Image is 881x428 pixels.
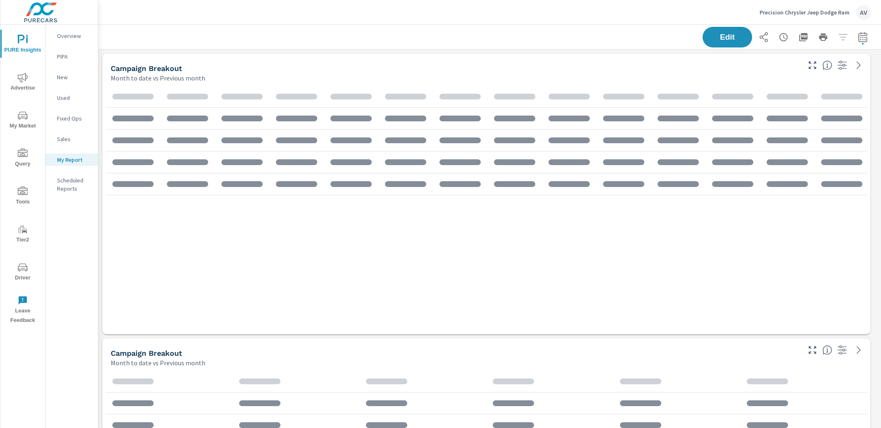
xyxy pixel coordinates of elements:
[45,154,98,166] div: My Report
[822,60,832,70] span: This is a summary of Search performance results by campaign. Each column can be sorted.
[3,35,43,55] span: PURE Insights
[3,296,43,325] span: Leave Feedback
[856,5,871,20] div: AV
[57,73,91,81] p: New
[855,29,871,45] button: Select Date Range
[45,133,98,145] div: Sales
[45,92,98,104] div: Used
[57,94,91,102] p: Used
[806,343,819,357] button: Make Fullscreen
[45,112,98,125] div: Fixed Ops
[703,27,752,47] button: Edit
[57,114,91,123] p: Fixed Ops
[822,345,832,355] span: This is a summary of PMAX performance results by campaign. Each column can be sorted.
[111,349,182,357] h5: Campaign Breakout
[806,59,819,72] button: Make Fullscreen
[795,29,812,45] button: "Export Report to PDF"
[760,9,850,16] p: Precision Chrysler Jeep Dodge Ram
[3,73,43,93] span: Advertise
[3,111,43,131] span: My Market
[111,64,182,73] h5: Campaign Breakout
[45,71,98,83] div: New
[57,32,91,40] p: Overview
[111,358,205,368] p: Month to date vs Previous month
[3,262,43,283] span: Driver
[45,50,98,63] div: PIPA
[57,156,91,164] p: My Report
[815,29,831,45] button: Print Report
[3,225,43,245] span: Tier2
[755,29,772,45] button: Share Report
[3,149,43,169] span: Query
[3,187,43,207] span: Tools
[852,59,865,72] a: See more details in report
[57,52,91,61] p: PIPA
[45,30,98,42] div: Overview
[852,343,865,357] a: See more details in report
[711,33,744,41] span: Edit
[57,135,91,143] p: Sales
[45,174,98,195] div: Scheduled Reports
[111,73,205,83] p: Month to date vs Previous month
[57,176,91,193] p: Scheduled Reports
[0,25,45,329] div: nav menu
